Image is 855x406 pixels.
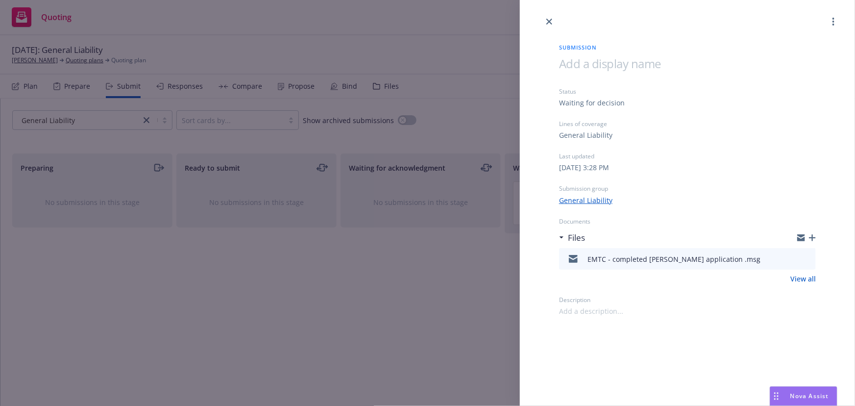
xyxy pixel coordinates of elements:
div: Description [559,296,816,304]
div: Waiting for decision [559,98,625,108]
div: Documents [559,217,816,226]
h3: Files [568,231,585,244]
div: Drag to move [770,387,782,406]
span: Submission [559,43,816,51]
span: Nova Assist [790,392,829,400]
div: General Liability [559,130,612,140]
div: Last updated [559,152,816,160]
a: close [543,16,555,27]
a: more [828,16,839,27]
button: preview file [803,253,812,265]
div: Status [559,87,816,96]
a: View all [790,274,816,284]
div: Submission group [559,184,816,193]
button: download file [787,253,795,265]
div: Lines of coverage [559,120,816,128]
div: EMTC - completed [PERSON_NAME] application .msg [587,254,760,264]
button: Nova Assist [770,386,837,406]
div: Files [559,231,585,244]
div: [DATE] 3:28 PM [559,162,609,173]
a: General Liability [559,195,612,205]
